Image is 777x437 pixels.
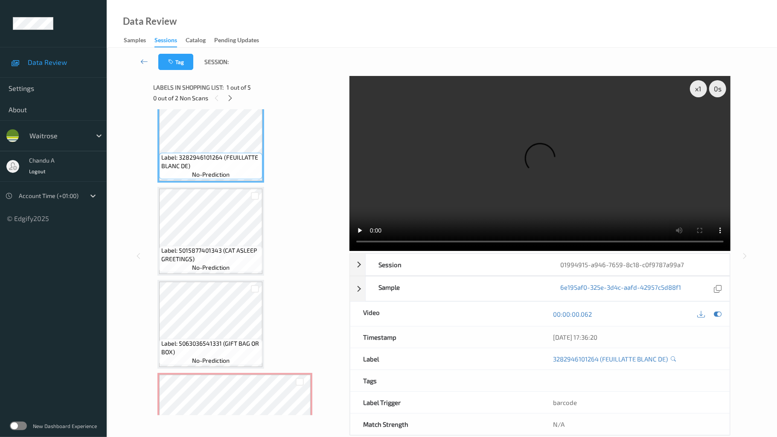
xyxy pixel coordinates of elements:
a: 6e195af0-325e-3d4c-aafd-42957c5d88f1 [561,283,681,294]
a: Catalog [186,35,214,47]
a: Pending Updates [214,35,268,47]
span: Label: 5063036541331 (GIFT BAG OR BOX) [161,339,260,356]
div: 01994915-a946-7659-8c18-c0f9787a99a7 [548,254,730,275]
span: 1 out of 5 [227,83,251,92]
div: 0 s [709,80,726,97]
div: x 1 [690,80,707,97]
div: 0 out of 2 Non Scans [153,93,344,103]
a: 00:00:00.062 [553,310,592,318]
div: Catalog [186,36,206,47]
div: Tags [350,370,540,391]
a: Samples [124,35,154,47]
span: no-prediction [192,263,230,272]
span: Labels in shopping list: [153,83,224,92]
div: barcode [540,392,730,413]
div: Pending Updates [214,36,259,47]
div: Session01994915-a946-7659-8c18-c0f9787a99a7 [350,253,730,276]
div: Data Review [123,17,177,26]
div: Video [350,302,540,326]
div: Session [366,254,548,275]
div: Sample6e195af0-325e-3d4c-aafd-42957c5d88f1 [350,276,730,301]
span: Session: [204,58,229,66]
span: Label: 5015877401343 (CAT ASLEEP GREETINGS) [161,246,260,263]
div: Sample [366,277,548,301]
a: 3282946101264 (FEUILLATTE BLANC DE) [553,355,668,363]
div: [DATE] 17:36:20 [553,333,717,341]
button: Tag [158,54,193,70]
span: Label: 3282946101264 (FEUILLATTE BLANC DE) [161,153,260,170]
div: Label [350,348,540,370]
a: Sessions [154,35,186,47]
span: no-prediction [192,356,230,365]
div: Samples [124,36,146,47]
div: Label Trigger [350,392,540,413]
div: Timestamp [350,326,540,348]
div: Sessions [154,36,177,47]
div: Match Strength [350,414,540,435]
span: no-prediction [192,170,230,179]
div: N/A [540,414,730,435]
